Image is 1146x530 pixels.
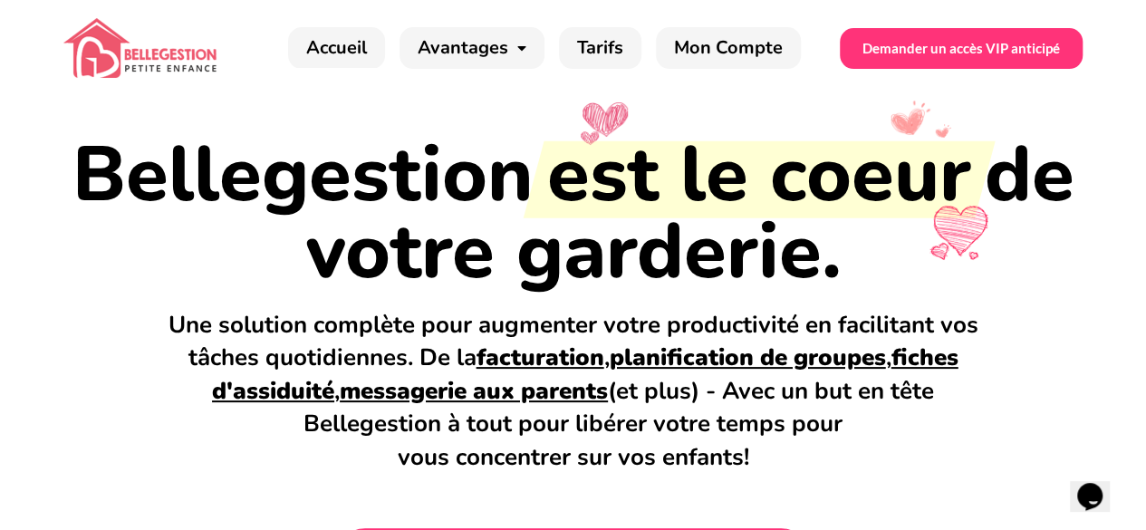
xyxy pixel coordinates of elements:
[862,42,1060,55] span: Demander un accès VIP anticipé
[288,27,385,69] a: Accueil
[922,206,995,260] img: bellegestion_heart2
[212,342,958,406] span: fiches d'assiduité
[583,102,628,137] img: bellegestion_heart1
[888,101,933,135] img: bellegestion_heart3
[400,27,544,69] a: Avantages
[581,131,599,145] img: bellegestion_heart1
[656,27,801,69] a: Mon Compte
[840,28,1083,69] a: Demander un accès VIP anticipé
[559,27,641,69] a: Tarifs
[1070,458,1128,512] iframe: chat widget
[534,137,985,214] span: est le coeur
[39,137,1108,291] h1: Bellegestion de votre garderie.
[340,375,608,407] span: messagerie aux parents
[934,124,952,138] img: bellegestion_heart3
[610,342,886,373] span: planification de groupes
[477,342,604,373] span: facturation
[166,309,981,474] h3: Une solution complète pour augmenter votre productivité en facilitant vos tâches quotidiennes. De...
